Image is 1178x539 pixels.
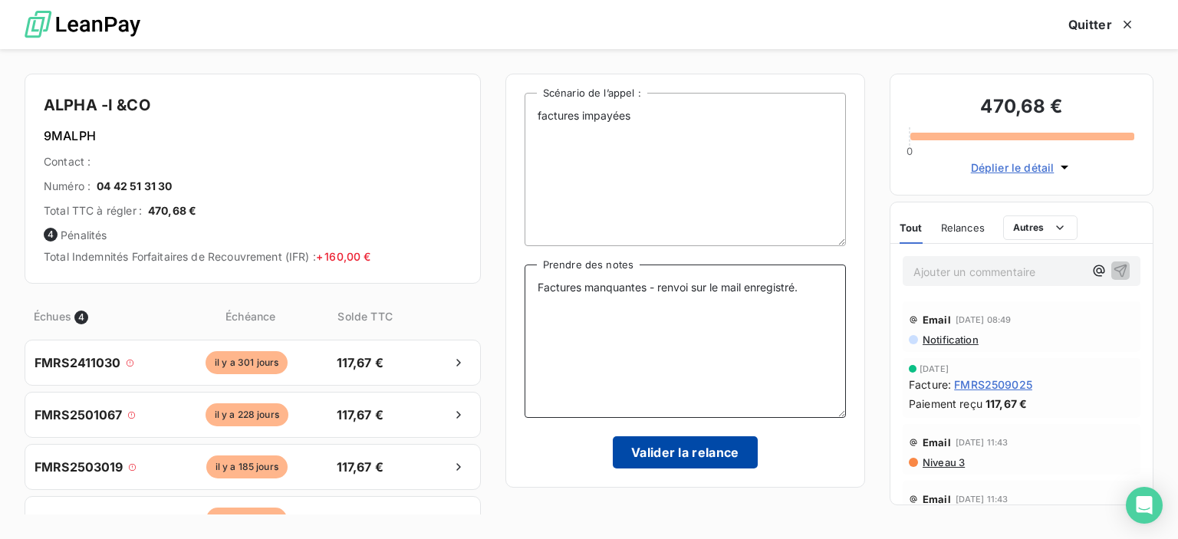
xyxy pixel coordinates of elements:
span: il y a 228 jours [206,403,288,426]
span: FMRS2503019 [35,458,123,476]
span: FMRS2501067 [35,406,123,424]
button: Déplier le détail [966,159,1078,176]
span: + 160,00 € [316,250,371,263]
span: Échéance [179,308,322,324]
span: Relances [941,222,985,234]
span: Paiement reçu [909,396,982,412]
span: Total Indemnités Forfaitaires de Recouvrement (IFR) : [44,250,370,263]
span: 117,67 € [320,353,400,372]
span: Email [923,314,951,326]
span: il y a 185 jours [206,455,288,478]
span: il y a 301 jours [206,351,288,374]
span: 0 [907,145,913,157]
span: 470,68 € [148,203,196,219]
span: 04 42 51 31 30 [97,179,172,194]
span: Total TTC à régler : [44,203,142,219]
span: il y a 157 jours [206,508,287,531]
button: Quitter [1050,8,1153,41]
span: 117,67 € [320,406,400,424]
span: Pénalités [44,228,462,243]
span: Niveau 3 [921,456,965,468]
span: 117,67 € [320,458,400,476]
h3: 470,68 € [909,93,1134,123]
span: 117,67 € [986,396,1027,412]
span: Email [923,493,951,505]
span: Échues [34,308,71,324]
span: FMRS2509025 [954,376,1032,393]
span: Facture : [909,376,951,393]
button: Valider la relance [613,436,758,468]
span: Contact : [44,154,90,169]
span: 117,67 € [320,510,400,528]
img: logo LeanPay [25,4,140,46]
button: Autres [1003,215,1078,240]
span: Notification [921,334,979,346]
span: [DATE] [920,364,949,373]
span: Déplier le détail [971,159,1055,176]
span: Numéro : [44,179,90,194]
span: Tout [900,222,923,234]
span: FMRS2411030 [35,353,121,372]
span: 4 [44,228,58,242]
span: FMRS2504026 [35,510,127,528]
h6: 9MALPH [44,127,462,145]
textarea: Factures manquantes - renvoi sur le mail enregistré. [525,265,846,418]
h4: ALPHA -I &CO [44,93,462,117]
span: 4 [74,311,88,324]
span: [DATE] 08:49 [956,315,1012,324]
span: Email [923,436,951,449]
div: Open Intercom Messenger [1126,487,1163,524]
span: [DATE] 11:43 [956,495,1009,504]
span: [DATE] 11:43 [956,438,1009,447]
span: Solde TTC [325,308,406,324]
textarea: factures impayées [525,93,846,246]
